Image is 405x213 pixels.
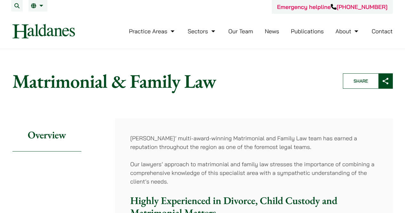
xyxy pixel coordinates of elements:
[12,119,81,152] h2: Overview
[372,28,393,35] a: Contact
[343,73,393,89] button: Share
[31,3,45,8] a: EN
[336,28,360,35] a: About
[12,24,75,38] img: Logo of Haldanes
[130,134,377,151] p: [PERSON_NAME]’ multi-award-winning Matrimonial and Family Law team has earned a reputation throug...
[277,3,387,11] a: Emergency helpline[PHONE_NUMBER]
[188,28,216,35] a: Sectors
[291,28,324,35] a: Publications
[343,74,378,88] span: Share
[12,70,332,93] h1: Matrimonial & Family Law
[130,160,377,186] p: Our lawyers’ approach to matrimonial and family law stresses the importance of combining a compre...
[129,28,176,35] a: Practice Areas
[228,28,253,35] a: Our Team
[265,28,279,35] a: News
